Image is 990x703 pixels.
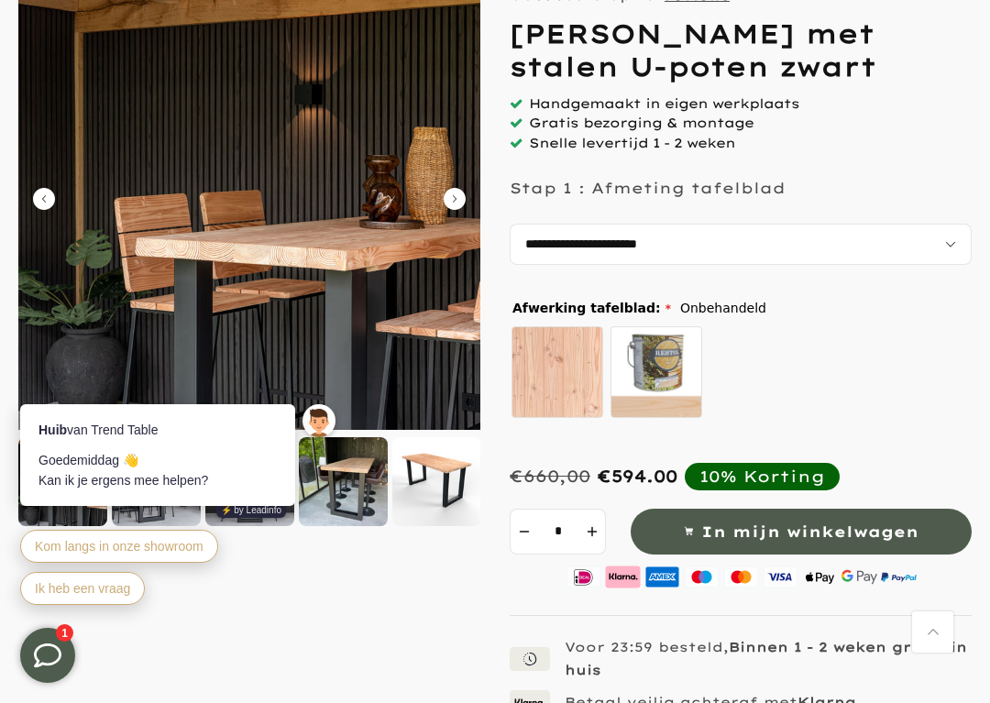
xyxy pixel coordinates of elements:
strong: Binnen 1 - 2 weken gratis in huis [565,639,967,678]
span: In mijn winkelwagen [701,519,918,545]
span: Afwerking tafelblad: [512,302,671,314]
div: 10% Korting [699,467,825,487]
p: Stap 1 : Afmeting tafelblad [510,179,786,197]
button: increment [578,509,606,555]
button: Carousel Back Arrow [33,188,55,210]
span: Gratis bezorging & montage [529,115,753,131]
button: decrement [510,509,537,555]
h1: [PERSON_NAME] met stalen U-poten zwart [510,17,972,84]
p: Voor 23:59 besteld, [565,639,967,678]
span: €594.00 [598,466,677,487]
button: Carousel Next Arrow [444,188,466,210]
div: €660,00 [510,466,590,487]
iframe: toggle-frame [2,610,93,701]
input: Quantity [537,509,578,555]
img: Rechthoekige douglas houten bartafel - stalen U-poten zwart [392,437,481,526]
select: autocomplete="off" [510,224,972,265]
span: Snelle levertijd 1 - 2 weken [529,135,735,151]
a: Terug naar boven [912,611,953,653]
span: Handgemaakt in eigen werkplaats [529,95,799,112]
button: In mijn winkelwagen [631,509,972,555]
iframe: bot-iframe [2,316,359,628]
span: Onbehandeld [680,297,766,320]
